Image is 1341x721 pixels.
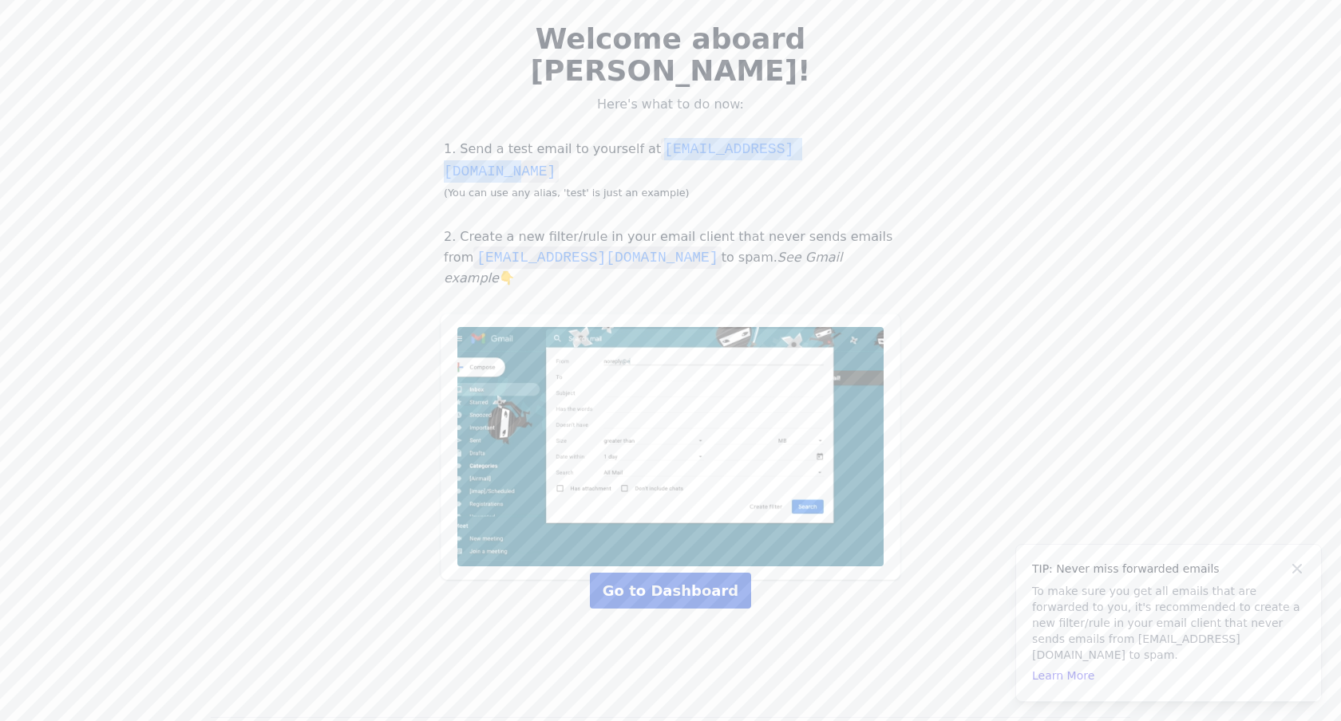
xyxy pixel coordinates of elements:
code: [EMAIL_ADDRESS][DOMAIN_NAME] [473,246,721,269]
img: Add noreply@eml.monster to a Never Send to Spam filter in Gmail [457,327,884,566]
a: Learn More [1032,669,1094,682]
p: To make sure you get all emails that are forwarded to you, it's recommended to create a new filte... [1032,583,1305,663]
p: Here's what to do now: [492,97,849,112]
p: 2. Create a new filter/rule in your email client that never sends emails from to spam. 👇 [441,227,900,288]
code: [EMAIL_ADDRESS][DOMAIN_NAME] [444,138,793,183]
h4: TIP: Never miss forwarded emails [1032,561,1305,577]
a: Go to Dashboard [590,573,751,609]
small: (You can use any alias, 'test' is just an example) [444,187,690,199]
h2: Welcome aboard [PERSON_NAME]! [492,23,849,87]
p: 1. Send a test email to yourself at [441,138,900,202]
